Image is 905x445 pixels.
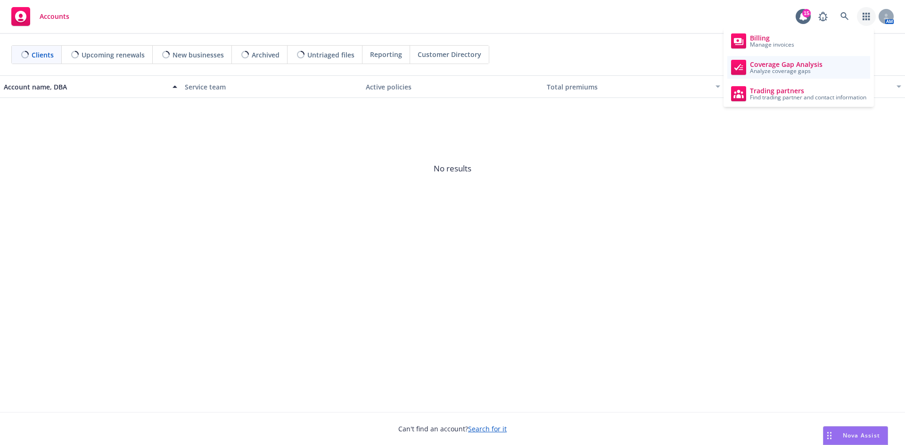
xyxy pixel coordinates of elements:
[750,87,866,95] span: Trading partners
[750,68,823,74] span: Analyze coverage gaps
[547,82,710,92] div: Total premiums
[750,42,794,48] span: Manage invoices
[727,56,870,79] a: Coverage Gap Analysis
[857,7,876,26] a: Switch app
[802,9,811,17] div: 15
[750,61,823,68] span: Coverage Gap Analysis
[40,13,69,20] span: Accounts
[32,50,54,60] span: Clients
[252,50,280,60] span: Archived
[823,427,835,445] div: Drag to move
[418,49,481,59] span: Customer Directory
[727,30,870,52] a: Billing
[366,82,539,92] div: Active policies
[4,82,167,92] div: Account name, DBA
[307,50,354,60] span: Untriaged files
[835,7,854,26] a: Search
[750,95,866,100] span: Find trading partner and contact information
[543,75,724,98] button: Total premiums
[843,431,880,439] span: Nova Assist
[727,82,870,105] a: Trading partners
[362,75,543,98] button: Active policies
[468,424,507,433] a: Search for it
[185,82,358,92] div: Service team
[814,7,832,26] a: Report a Bug
[370,49,402,59] span: Reporting
[398,424,507,434] span: Can't find an account?
[750,34,794,42] span: Billing
[181,75,362,98] button: Service team
[173,50,224,60] span: New businesses
[82,50,145,60] span: Upcoming renewals
[823,426,888,445] button: Nova Assist
[8,3,73,30] a: Accounts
